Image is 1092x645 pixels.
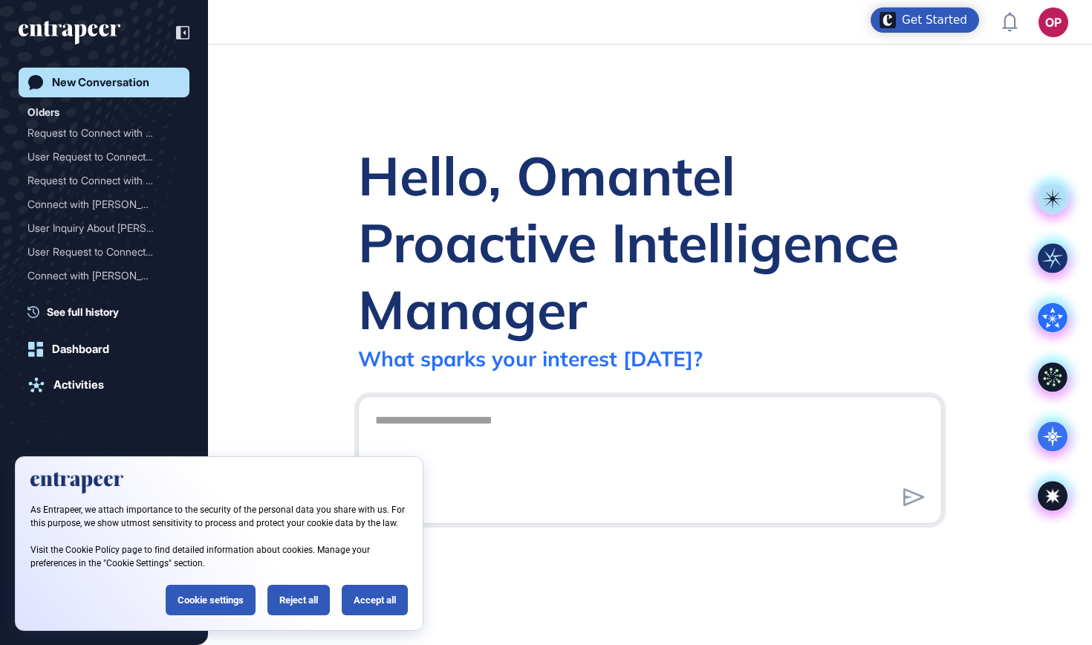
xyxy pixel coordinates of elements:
[52,76,149,89] div: New Conversation
[27,216,181,240] div: User Inquiry About Reese
[880,12,896,28] img: launcher-image-alternative-text
[27,145,169,169] div: User Request to Connect w...
[27,240,181,264] div: User Request to Connect with Reese
[52,343,109,356] div: Dashboard
[27,264,169,288] div: Connect with [PERSON_NAME]...
[27,192,181,216] div: Connect with Reese
[53,378,104,392] div: Activities
[27,121,169,145] div: Request to Connect with R...
[27,103,59,121] div: Olders
[27,145,181,169] div: User Request to Connect with Reese
[27,169,169,192] div: Request to Connect with R...
[19,334,189,364] a: Dashboard
[27,304,189,320] a: See full history
[358,142,942,343] div: Hello, Omantel Proactive Intelligence Manager
[47,304,119,320] span: See full history
[27,216,169,240] div: User Inquiry About [PERSON_NAME]
[27,264,181,288] div: Connect with Reese Companies
[19,68,189,97] a: New Conversation
[27,240,169,264] div: User Request to Connect w...
[871,7,979,33] div: Open Get Started checklist
[19,21,120,45] div: entrapeer-logo
[358,346,703,372] div: What sparks your interest [DATE]?
[27,121,181,145] div: Request to Connect with Reese
[19,370,189,400] a: Activities
[27,192,169,216] div: Connect with [PERSON_NAME]
[1039,7,1068,37] button: OP
[902,13,967,27] div: Get Started
[27,169,181,192] div: Request to Connect with Reese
